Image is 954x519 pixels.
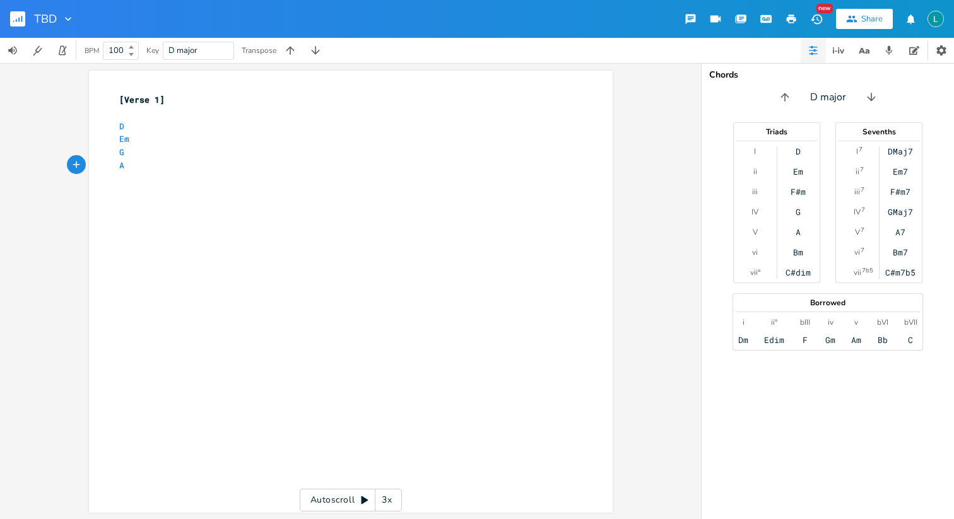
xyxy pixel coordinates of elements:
[893,247,908,257] div: Bm7
[885,267,916,277] div: C#m7b5
[854,317,858,327] div: v
[803,335,808,345] div: F
[836,128,922,136] div: Sevenths
[877,317,888,327] div: bVI
[796,207,801,217] div: G
[753,166,757,177] div: ii
[764,335,784,345] div: Edim
[119,133,129,144] span: Em
[862,265,873,276] sup: 7b5
[750,267,760,277] div: vii°
[791,187,806,197] div: F#m
[34,13,57,25] span: TBD
[888,146,913,156] div: DMaj7
[119,94,165,105] span: [Verse 1]
[861,225,864,235] sup: 7
[793,166,803,177] div: Em
[146,47,159,54] div: Key
[753,227,758,237] div: V
[854,207,861,217] div: IV
[709,71,946,79] div: Chords
[168,45,197,56] span: D major
[119,120,124,132] span: D
[890,187,910,197] div: F#m7
[796,227,801,237] div: A
[859,144,863,155] sup: 7
[861,205,865,215] sup: 7
[810,90,846,105] span: D major
[754,146,756,156] div: I
[908,335,913,345] div: C
[804,8,829,30] button: New
[752,247,758,257] div: vi
[300,489,402,511] div: Autoscroll
[888,207,913,217] div: GMaj7
[895,227,905,237] div: A7
[771,317,777,327] div: ii°
[786,267,811,277] div: C#dim
[856,166,859,177] div: ii
[861,245,864,255] sup: 7
[860,165,864,175] sup: 7
[878,335,888,345] div: Bb
[743,317,745,327] div: i
[800,317,810,327] div: bIII
[854,247,860,257] div: vi
[375,489,398,511] div: 3x
[861,185,864,195] sup: 7
[893,166,908,177] div: Em7
[855,227,860,237] div: V
[854,267,861,277] div: vii
[242,47,276,54] div: Transpose
[861,13,883,25] div: Share
[734,128,820,136] div: Triads
[85,47,99,54] div: BPM
[851,335,861,345] div: Am
[816,4,833,13] div: New
[733,299,922,306] div: Borrowed
[793,247,803,257] div: Bm
[752,187,758,197] div: iii
[796,146,801,156] div: D
[119,146,124,158] span: G
[119,160,124,171] span: A
[927,11,944,27] img: Lauren Bobersky
[836,9,893,29] button: Share
[856,146,858,156] div: I
[825,335,835,345] div: Gm
[738,335,748,345] div: Dm
[904,317,917,327] div: bVII
[854,187,860,197] div: iii
[751,207,758,217] div: IV
[828,317,833,327] div: iv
